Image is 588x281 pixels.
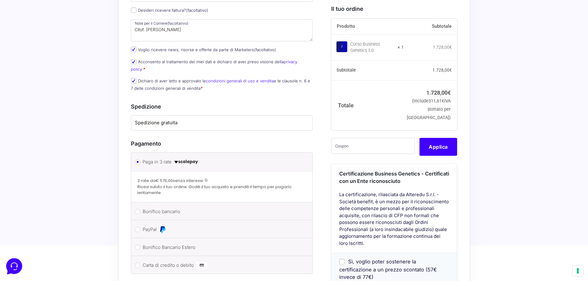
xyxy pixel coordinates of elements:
span: (facoltativo) [254,47,276,52]
img: Carta di credito o debito [196,262,207,269]
label: Voglio ricevere news, risorse e offerte da parte di Marketers [131,47,276,52]
strong: × 1 [398,44,404,51]
span: € [449,68,452,72]
bdi: 1.728,00 [426,89,451,96]
button: Messages [43,198,81,212]
input: Search for an Article... [14,100,101,106]
span: € [448,89,451,96]
label: Bonifico bancario [143,207,299,216]
label: Spedizione gratuita [135,119,309,126]
label: Paga in 3 rate [143,157,299,167]
span: Your Conversations [10,35,50,39]
span: € [442,98,444,104]
a: privacy policy [131,59,297,71]
input: Dichiaro di aver letto e approvato lecondizioni generali di uso e venditae le clausole n. 6 e 7 d... [131,78,136,84]
th: Subtotale [404,19,457,35]
a: condizioni generali di uso e vendita [206,78,274,83]
img: dark [30,44,42,57]
img: dark [20,44,32,57]
span: (facoltativo) [186,8,208,13]
button: Start a Conversation [10,62,114,74]
input: Acconsento al trattamento dei miei dati e dichiaro di aver preso visione dellaprivacy policy [131,59,136,64]
bdi: 1.728,00 [433,45,452,50]
h3: Il tuo ordine [331,5,457,13]
input: Sì, voglio poter sostenere la certificazione a un prezzo scontato (57€ invece di 77€) [339,258,345,264]
img: Corso Business Genetics 3.0 [336,41,347,52]
div: Corso Business Genetics 3.0 [350,41,394,54]
span: Certificazione Business Genetics - Certificati con un Ente riconosciuto [339,170,449,184]
label: Bonifico Bancario Estero [143,243,299,252]
h2: Hello from Marketers 👋 [5,5,104,25]
img: scalapay-logo-black.png [174,158,198,166]
p: Messages [53,207,71,212]
p: Home [19,207,29,212]
input: Desideri ricevere fattura?(facoltativo) [131,7,136,13]
button: Applica [419,138,457,155]
label: Acconsento al trattamento dei miei dati e dichiaro di aver preso visione della [131,59,297,71]
label: Desideri ricevere fattura? [131,8,208,13]
label: Carta di credito o debito [143,261,299,270]
span: Start a Conversation [44,65,86,70]
p: Help [96,207,104,212]
textarea: Citof. [PERSON_NAME] [131,19,313,41]
button: Home [5,198,43,212]
span: 311,61 [428,98,444,104]
iframe: Customerly Messenger Launcher [5,257,23,275]
button: Help [81,198,119,212]
bdi: 1.728,00 [432,68,452,72]
small: (include IVA stimato per [GEOGRAPHIC_DATA]) [407,98,451,120]
th: Subtotale [331,60,404,80]
label: Dichiaro di aver letto e approvato le e le clausole n. 6 e 7 delle condizioni generali di vendita [131,78,310,90]
input: Coupon [331,138,415,154]
span: Find an Answer [10,86,42,91]
div: La certificazione, rilasciata da Alteredu S.r.l. - Società benefit, è un mezzo per il riconoscime... [332,191,457,253]
th: Totale [331,80,404,130]
h3: Pagamento [131,139,313,148]
h3: Spedizione [131,102,313,111]
button: Le tue preferenze relative al consenso per le tecnologie di tracciamento [573,266,583,276]
a: Open Help Center [77,86,114,91]
input: Voglio ricevere news, risorse e offerte da parte di Marketers(facoltativo) [131,47,136,52]
img: PayPal [159,226,166,233]
label: PayPal [143,225,299,234]
span: € [449,45,452,50]
span: Sì, voglio poter sostenere la certificazione a un prezzo scontato (57€ invece di 77€) [339,258,437,280]
img: dark [10,44,22,57]
th: Prodotto [331,19,404,35]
